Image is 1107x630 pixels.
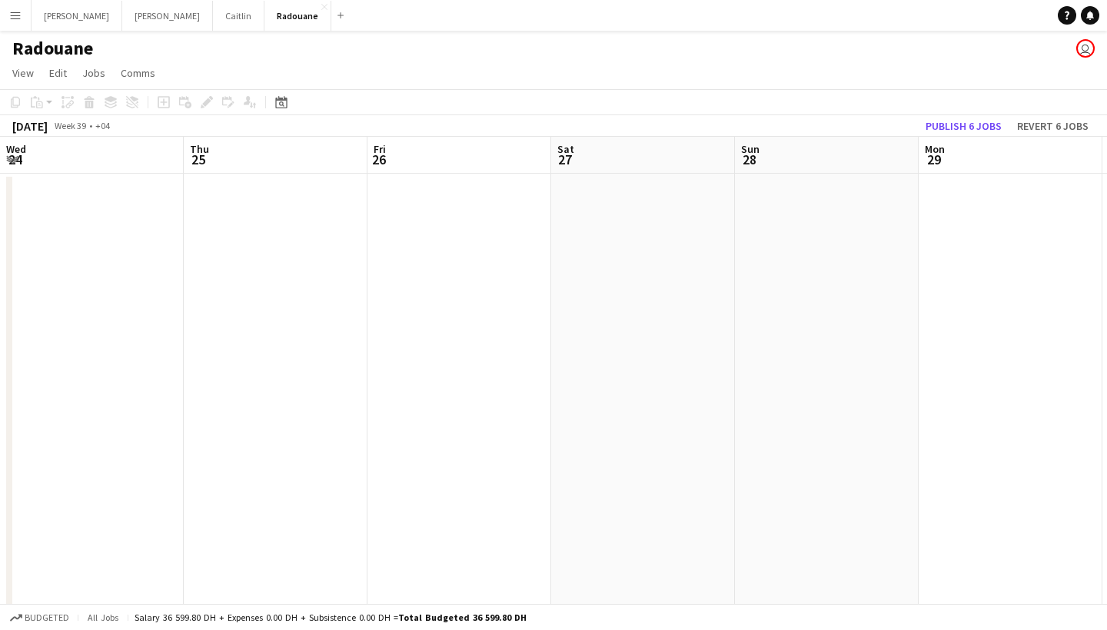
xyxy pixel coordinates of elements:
[121,66,155,80] span: Comms
[122,1,213,31] button: [PERSON_NAME]
[82,66,105,80] span: Jobs
[371,151,386,168] span: 26
[25,612,69,623] span: Budgeted
[557,142,574,156] span: Sat
[188,151,209,168] span: 25
[6,142,26,156] span: Wed
[922,151,945,168] span: 29
[264,1,331,31] button: Radouane
[190,142,209,156] span: Thu
[135,612,527,623] div: Salary 36 599.80 DH + Expenses 0.00 DH + Subsistence 0.00 DH =
[76,63,111,83] a: Jobs
[49,66,67,80] span: Edit
[32,1,122,31] button: [PERSON_NAME]
[6,63,40,83] a: View
[555,151,574,168] span: 27
[85,612,121,623] span: All jobs
[1011,116,1095,136] button: Revert 6 jobs
[43,63,73,83] a: Edit
[213,1,264,31] button: Caitlin
[12,37,93,60] h1: Radouane
[51,120,89,131] span: Week 39
[739,151,760,168] span: 28
[741,142,760,156] span: Sun
[95,120,110,131] div: +04
[374,142,386,156] span: Fri
[12,66,34,80] span: View
[12,118,48,134] div: [DATE]
[919,116,1008,136] button: Publish 6 jobs
[4,151,26,168] span: 24
[398,612,527,623] span: Total Budgeted 36 599.80 DH
[1076,39,1095,58] app-user-avatar: Caitlin Aldendorff
[8,609,71,626] button: Budgeted
[925,142,945,156] span: Mon
[115,63,161,83] a: Comms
